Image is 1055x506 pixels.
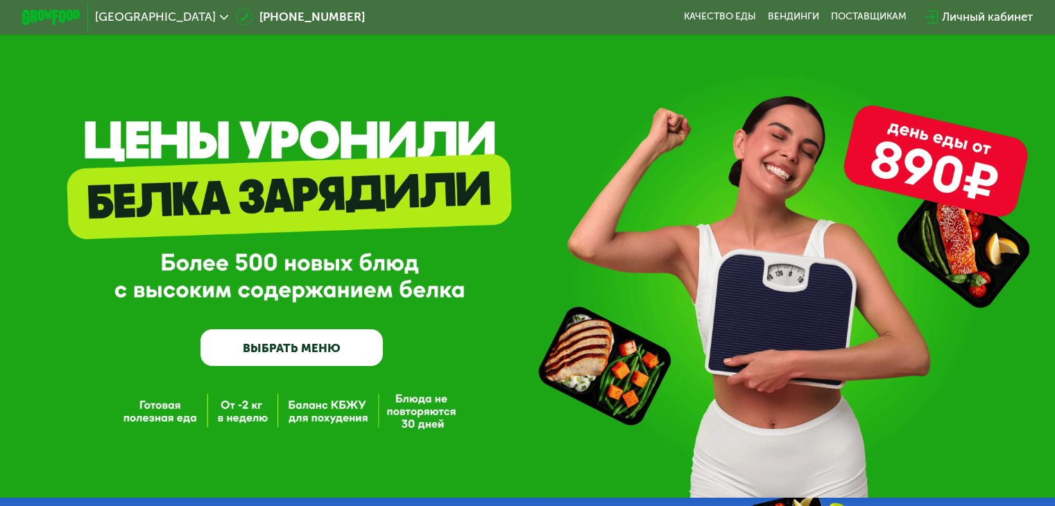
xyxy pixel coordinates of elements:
span: [GEOGRAPHIC_DATA] [95,11,216,23]
a: Качество еды [684,11,756,23]
div: поставщикам [831,11,907,23]
a: Вендинги [768,11,819,23]
div: Личный кабинет [942,8,1033,26]
a: [PHONE_NUMBER] [236,8,365,26]
a: ВЫБРАТЬ МЕНЮ [200,329,383,366]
